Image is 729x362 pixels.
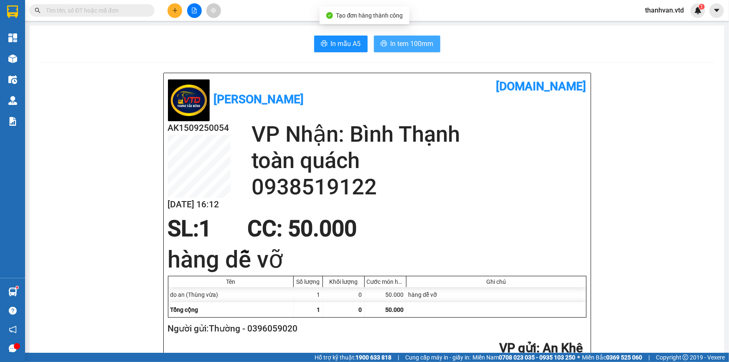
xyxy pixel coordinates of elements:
[170,306,198,313] span: Tổng cộng
[694,7,702,14] img: icon-new-feature
[7,5,18,18] img: logo-vxr
[294,287,323,302] div: 1
[500,341,537,355] span: VP gửi
[79,44,148,56] div: 40.000
[168,243,587,276] h1: hàng dễ vỡ
[172,8,178,13] span: plus
[251,121,587,148] h2: VP Nhận: Bình Thạnh
[409,278,584,285] div: Ghi chú
[80,27,147,39] div: 0859660099
[638,5,691,15] span: thanhvan.vtd
[211,8,216,13] span: aim
[9,326,17,334] span: notification
[168,287,294,302] div: do an (Thùng vừa)
[168,121,231,135] h2: AK1509250054
[7,8,20,17] span: Gửi:
[405,353,470,362] span: Cung cấp máy in - giấy in:
[170,278,291,285] div: Tên
[700,4,703,10] span: 1
[365,287,406,302] div: 50.000
[9,344,17,352] span: message
[79,46,90,55] span: CC :
[386,306,404,313] span: 50.000
[323,287,365,302] div: 0
[648,353,650,362] span: |
[8,96,17,105] img: warehouse-icon
[168,322,583,336] h2: Người gửi: Thường - 0396059020
[168,3,182,18] button: plus
[8,33,17,42] img: dashboard-icon
[8,117,17,126] img: solution-icon
[80,17,147,27] div: ân
[206,3,221,18] button: aim
[191,8,197,13] span: file-add
[251,148,587,174] h2: toàn quách
[325,278,362,285] div: Khối lượng
[331,38,361,49] span: In mẫu A5
[242,216,362,241] div: CC : 50.000
[8,54,17,63] img: warehouse-icon
[709,3,724,18] button: caret-down
[46,6,145,15] input: Tìm tên, số ĐT hoặc mã đơn
[356,354,391,361] strong: 1900 633 818
[359,306,362,313] span: 0
[16,286,18,289] sup: 1
[577,356,580,359] span: ⚪️
[374,36,440,52] button: printerIn tem 100mm
[7,61,147,71] div: Tên hàng: xet nghiem ( : 1 )
[199,216,212,242] span: 1
[315,353,391,362] span: Hỗ trợ kỹ thuật:
[713,7,721,14] span: caret-down
[336,12,403,19] span: Tạo đơn hàng thành công
[606,354,642,361] strong: 0369 525 060
[9,307,17,315] span: question-circle
[104,60,115,71] span: SL
[35,8,41,13] span: search
[80,8,100,17] span: Nhận:
[8,288,17,296] img: warehouse-icon
[406,287,586,302] div: hàng dễ vỡ
[317,306,320,313] span: 1
[381,40,387,48] span: printer
[187,3,202,18] button: file-add
[168,216,199,242] span: SL:
[398,353,399,362] span: |
[699,4,705,10] sup: 1
[499,354,575,361] strong: 0708 023 035 - 0935 103 250
[7,27,74,39] div: 0967204246
[582,353,642,362] span: Miền Bắc
[367,278,404,285] div: Cước món hàng
[296,278,320,285] div: Số lượng
[168,198,231,212] h2: [DATE] 16:12
[391,38,434,49] span: In tem 100mm
[251,174,587,200] h2: 0938519122
[7,7,74,17] div: An Khê
[326,12,333,19] span: check-circle
[168,340,583,357] h2: : An Khê
[8,75,17,84] img: warehouse-icon
[168,79,210,121] img: logo.jpg
[496,79,587,93] b: [DOMAIN_NAME]
[472,353,575,362] span: Miền Nam
[683,354,688,360] span: copyright
[214,92,304,106] b: [PERSON_NAME]
[321,40,328,48] span: printer
[314,36,368,52] button: printerIn mẫu A5
[80,7,147,17] div: Bình Thạnh
[7,17,74,27] div: nhi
